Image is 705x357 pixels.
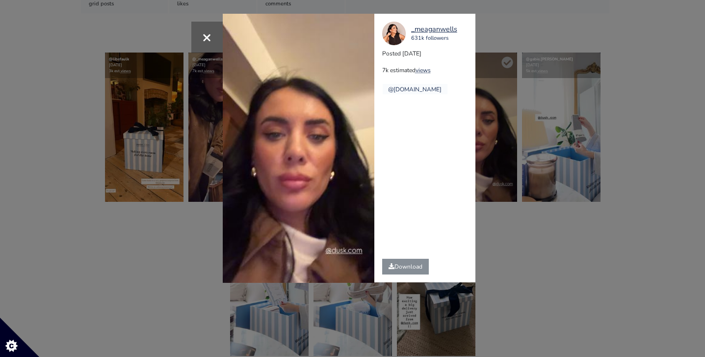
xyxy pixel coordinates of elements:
[202,27,211,48] span: ×
[411,24,457,35] a: _meaganwells
[382,22,406,45] img: 31230825911.jpg
[382,259,429,275] a: Download
[416,66,431,74] a: views
[411,34,457,43] div: 631k followers
[382,49,475,58] p: Posted [DATE]
[382,66,475,75] p: 7k estimated
[191,22,223,53] button: Close
[223,14,374,283] video: Your browser does not support HTML5 video.
[388,85,442,93] a: @[DOMAIN_NAME]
